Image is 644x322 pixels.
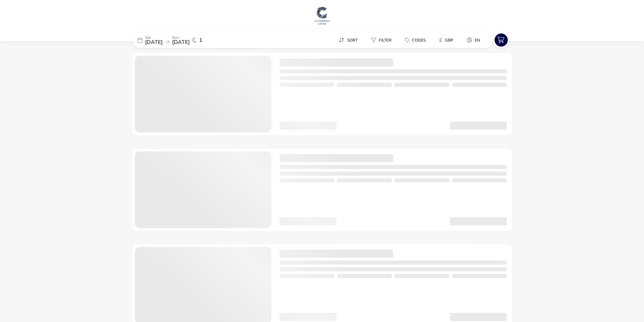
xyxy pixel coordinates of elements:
[314,5,331,26] img: Main Website
[172,35,190,40] p: Sun
[145,39,163,46] span: [DATE]
[379,38,391,43] span: Filter
[400,35,431,45] button: Codes
[333,35,366,45] naf-pibe-menu-bar-item: Sort
[461,35,488,45] naf-pibe-menu-bar-item: en
[434,35,461,45] naf-pibe-menu-bar-item: £GBP
[439,37,442,44] i: £
[445,38,453,43] span: GBP
[347,38,358,43] span: Sort
[475,38,480,43] span: en
[132,32,234,48] div: Sat[DATE]Sun[DATE]1
[366,35,400,45] naf-pibe-menu-bar-item: Filter
[145,35,163,40] p: Sat
[172,39,190,46] span: [DATE]
[333,35,363,45] button: Sort
[461,35,485,45] button: en
[412,38,426,43] span: Codes
[400,35,434,45] naf-pibe-menu-bar-item: Codes
[366,35,397,45] button: Filter
[434,35,459,45] button: £GBP
[199,38,202,43] span: 1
